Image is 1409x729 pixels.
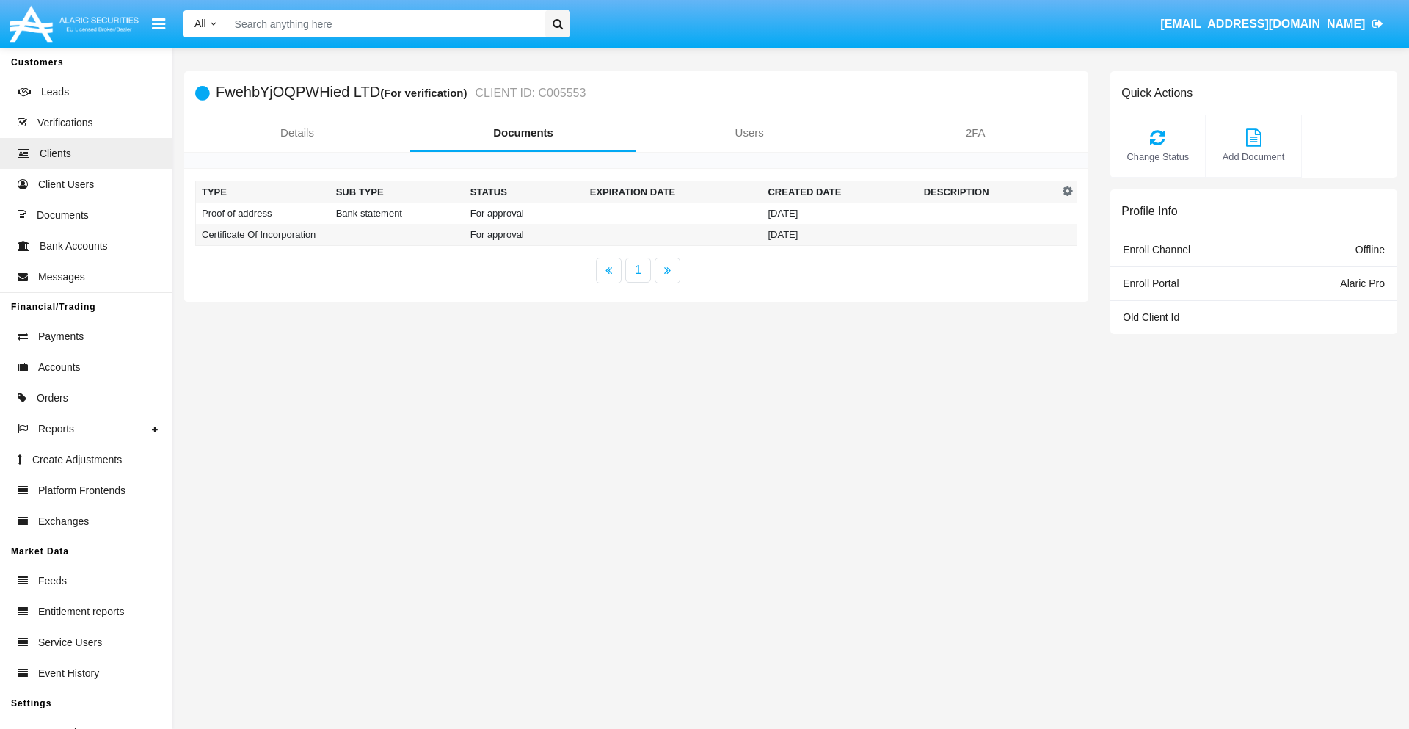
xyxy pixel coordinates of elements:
[184,115,410,150] a: Details
[465,181,584,203] th: Status
[762,224,917,246] td: [DATE]
[38,177,94,192] span: Client Users
[465,224,584,246] td: For approval
[38,269,85,285] span: Messages
[196,181,330,203] th: Type
[37,391,68,406] span: Orders
[37,208,89,223] span: Documents
[38,573,67,589] span: Feeds
[1154,4,1391,45] a: [EMAIL_ADDRESS][DOMAIN_NAME]
[40,239,108,254] span: Bank Accounts
[38,604,125,620] span: Entitlement reports
[216,84,586,101] h5: FwehbYjOQPWHied LTD
[330,203,465,224] td: Bank statement
[38,666,99,681] span: Event History
[1123,311,1179,323] span: Old Client Id
[410,115,636,150] a: Documents
[1340,278,1385,289] span: Alaric Pro
[465,203,584,224] td: For approval
[762,203,917,224] td: [DATE]
[330,181,465,203] th: Sub Type
[918,181,1059,203] th: Description
[1123,278,1179,289] span: Enroll Portal
[1121,86,1193,100] h6: Quick Actions
[636,115,862,150] a: Users
[38,514,89,529] span: Exchanges
[38,329,84,344] span: Payments
[1121,204,1177,218] h6: Profile Info
[762,181,917,203] th: Created Date
[1160,18,1365,30] span: [EMAIL_ADDRESS][DOMAIN_NAME]
[1118,150,1198,164] span: Change Status
[7,2,141,46] img: Logo image
[38,421,74,437] span: Reports
[1123,244,1190,255] span: Enroll Channel
[472,87,586,99] small: CLIENT ID: C005553
[38,360,81,375] span: Accounts
[196,224,330,246] td: Certificate Of Incorporation
[380,84,471,101] div: (For verification)
[41,84,69,100] span: Leads
[38,635,102,650] span: Service Users
[37,115,92,131] span: Verifications
[1213,150,1293,164] span: Add Document
[38,483,125,498] span: Platform Frontends
[194,18,206,29] span: All
[196,203,330,224] td: Proof of address
[584,181,762,203] th: Expiration date
[32,452,122,468] span: Create Adjustments
[1355,244,1385,255] span: Offline
[40,146,71,162] span: Clients
[862,115,1088,150] a: 2FA
[183,16,227,32] a: All
[227,10,540,37] input: Search
[184,258,1088,283] nav: paginator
